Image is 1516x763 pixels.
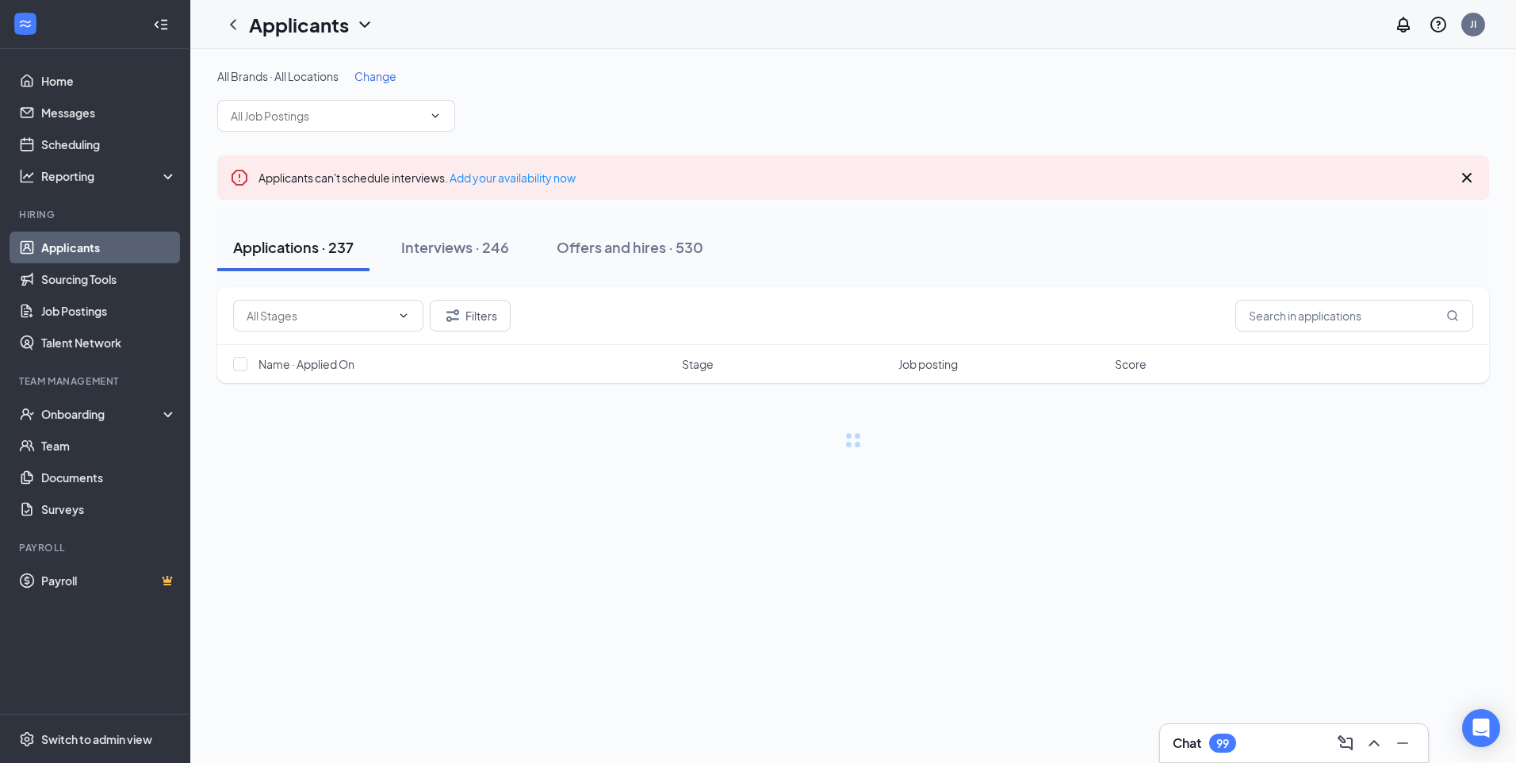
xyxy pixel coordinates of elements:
span: Stage [682,356,714,372]
a: Job Postings [41,295,177,327]
div: Hiring [19,208,174,221]
a: Team [41,430,177,462]
div: Offers and hires · 530 [557,237,703,257]
svg: Filter [443,306,462,325]
h1: Applicants [249,11,349,38]
a: Home [41,65,177,97]
a: Documents [41,462,177,493]
input: All Job Postings [231,107,423,125]
svg: WorkstreamLogo [17,16,33,32]
div: 99 [1216,737,1229,750]
svg: Analysis [19,168,35,184]
svg: Cross [1457,168,1476,187]
svg: ChevronDown [429,109,442,122]
div: Switch to admin view [41,731,152,747]
div: Applications · 237 [233,237,354,257]
svg: Collapse [153,17,169,33]
a: Messages [41,97,177,128]
svg: ChevronDown [355,15,374,34]
div: Team Management [19,374,174,388]
a: Scheduling [41,128,177,160]
div: Payroll [19,541,174,554]
div: Open Intercom Messenger [1462,709,1500,747]
button: Minimize [1390,730,1415,756]
svg: Settings [19,731,35,747]
span: Job posting [898,356,958,372]
svg: ComposeMessage [1336,734,1355,753]
button: ComposeMessage [1333,730,1358,756]
svg: MagnifyingGlass [1446,309,1459,322]
svg: Notifications [1394,15,1413,34]
input: Search in applications [1235,300,1473,332]
span: Name · Applied On [258,356,354,372]
svg: UserCheck [19,406,35,422]
a: Surveys [41,493,177,525]
svg: ChevronDown [397,309,410,322]
button: ChevronUp [1361,730,1387,756]
a: Add your availability now [450,171,576,185]
svg: ChevronUp [1365,734,1384,753]
span: Score [1115,356,1147,372]
svg: QuestionInfo [1429,15,1448,34]
a: Talent Network [41,327,177,358]
svg: Error [230,168,249,187]
div: JI [1470,17,1476,31]
a: Sourcing Tools [41,263,177,295]
button: Filter Filters [430,300,511,332]
a: Applicants [41,232,177,263]
span: All Brands · All Locations [217,69,339,83]
span: Applicants can't schedule interviews. [258,171,576,185]
input: All Stages [247,307,391,324]
svg: ChevronLeft [224,15,243,34]
span: Change [354,69,396,83]
h3: Chat [1173,734,1201,752]
div: Onboarding [41,406,163,422]
div: Reporting [41,168,178,184]
a: PayrollCrown [41,565,177,596]
svg: Minimize [1393,734,1412,753]
div: Interviews · 246 [401,237,509,257]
